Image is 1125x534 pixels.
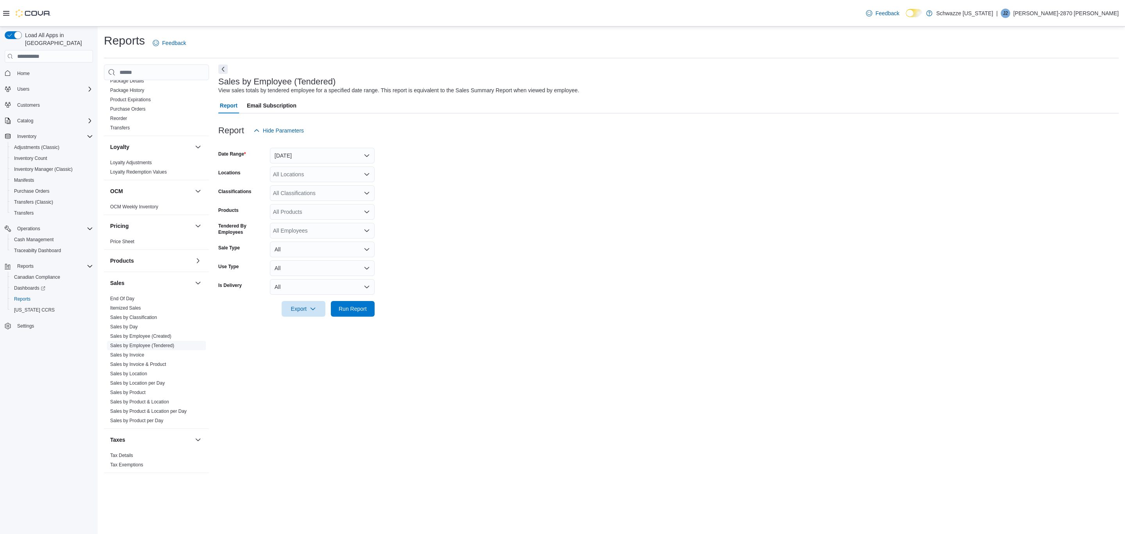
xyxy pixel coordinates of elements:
span: Sales by Classification [110,314,157,321]
span: Reports [11,294,93,304]
a: Sales by Product & Location per Day [110,409,187,414]
button: [DATE] [270,148,375,163]
button: Export [282,301,325,317]
button: Open list of options [364,190,370,196]
span: Traceabilty Dashboard [11,246,93,255]
span: Adjustments (Classic) [14,144,59,151]
a: Reorder [110,116,127,121]
span: Sales by Employee (Created) [110,333,171,339]
a: Purchase Orders [110,106,146,112]
button: Reports [8,294,96,305]
span: Feedback [162,39,186,47]
span: Transfers [110,125,130,131]
a: Dashboards [11,283,48,293]
button: Hide Parameters [250,123,307,138]
span: Operations [17,226,40,232]
span: Sales by Product [110,389,146,396]
button: Cash Management [8,234,96,245]
button: Loyalty [193,142,203,152]
span: Product Expirations [110,97,151,103]
span: Home [14,68,93,78]
span: Inventory Count [11,154,93,163]
button: Transfers [8,208,96,219]
span: Catalog [14,116,93,125]
h3: Report [218,126,244,135]
span: Sales by Product & Location [110,399,169,405]
button: Manifests [8,175,96,186]
label: Sale Type [218,245,240,251]
span: Adjustments (Classic) [11,143,93,152]
button: Reports [2,261,96,272]
button: Catalog [2,115,96,126]
div: Jenessa-2870 Arellano [1001,9,1010,18]
a: OCM Weekly Inventory [110,204,158,210]
a: Tax Exemptions [110,462,143,468]
span: Package History [110,87,144,93]
label: Is Delivery [218,282,242,289]
a: Loyalty Redemption Values [110,169,167,175]
span: Reports [17,263,34,269]
span: Reports [14,262,93,271]
label: Use Type [218,263,239,270]
button: Sales [110,279,192,287]
span: Purchase Orders [11,186,93,196]
button: Open list of options [364,171,370,177]
span: Home [17,70,30,77]
div: Loyalty [104,158,209,180]
button: Purchase Orders [8,186,96,197]
span: Run Report [339,305,367,313]
a: Sales by Product [110,390,146,395]
a: Feedback [150,35,189,51]
a: Reports [11,294,34,304]
span: Sales by Invoice [110,352,144,358]
button: OCM [110,187,192,195]
a: Canadian Compliance [11,272,63,282]
img: Cova [16,9,51,17]
h3: Sales [110,279,125,287]
span: Transfers [11,208,93,218]
button: Catalog [14,116,36,125]
a: Adjustments (Classic) [11,143,62,152]
div: Sales [104,294,209,428]
a: [US_STATE] CCRS [11,305,58,315]
button: Users [2,84,96,95]
label: Locations [218,170,241,176]
a: Sales by Classification [110,315,157,320]
button: Adjustments (Classic) [8,142,96,153]
a: Traceabilty Dashboard [11,246,64,255]
button: Sales [193,278,203,288]
button: Open list of options [364,209,370,215]
h3: Pricing [110,222,129,230]
a: Settings [14,321,37,331]
label: Tendered By Employees [218,223,267,235]
span: Tax Details [110,452,133,459]
p: [PERSON_NAME]-2870 [PERSON_NAME] [1013,9,1119,18]
span: Report [220,98,237,113]
span: Sales by Employee (Tendered) [110,342,174,349]
a: Customers [14,100,43,110]
button: Run Report [331,301,375,317]
button: Operations [2,223,96,234]
button: Pricing [110,222,192,230]
a: Tax Details [110,453,133,458]
button: Settings [2,320,96,332]
button: Reports [14,262,37,271]
div: View sales totals by tendered employee for a specified date range. This report is equivalent to t... [218,86,579,95]
a: Home [14,69,33,78]
span: Canadian Compliance [11,272,93,282]
span: Itemized Sales [110,305,141,311]
h3: Loyalty [110,143,129,151]
button: Pricing [193,221,203,231]
span: Purchase Orders [14,188,50,194]
span: Canadian Compliance [14,274,60,280]
span: Price Sheet [110,238,134,245]
a: Purchase Orders [11,186,53,196]
button: Products [110,257,192,265]
button: Inventory [2,131,96,142]
button: [US_STATE] CCRS [8,305,96,315]
h1: Reports [104,33,145,48]
a: Transfers (Classic) [11,197,56,207]
span: Customers [17,102,40,108]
